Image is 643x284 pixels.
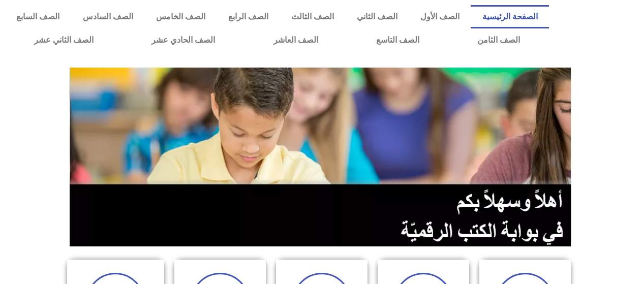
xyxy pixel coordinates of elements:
a: الصفحة الرئيسية [471,5,549,28]
a: الصف الحادي عشر [123,28,244,52]
a: الصف الرابع [217,5,280,28]
a: الصف السادس [71,5,144,28]
a: الصف الخامس [144,5,217,28]
a: الصف الثاني عشر [5,28,123,52]
a: الصف التاسع [347,28,448,52]
a: الصف العاشر [244,28,347,52]
a: الصف السابع [5,5,71,28]
a: الصف الأول [409,5,471,28]
a: الصف الثامن [448,28,549,52]
a: الصف الثالث [280,5,345,28]
a: الصف الثاني [345,5,409,28]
